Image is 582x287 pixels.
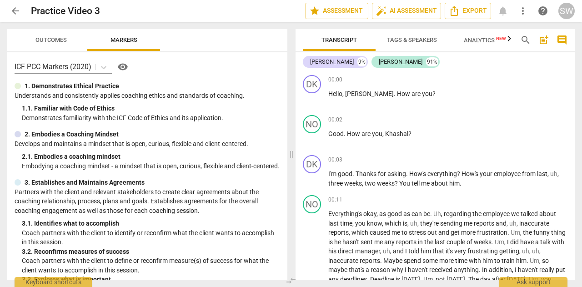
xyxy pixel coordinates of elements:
span: to [401,229,409,236]
span: sent [361,238,374,246]
div: Change speaker [303,115,321,133]
span: visibility [117,61,128,72]
span: direct [338,247,355,255]
span: day [480,276,492,283]
button: Search [518,33,533,47]
span: Markers [110,36,137,43]
span: know [367,220,382,227]
span: and [393,247,405,255]
div: 9% [357,57,366,66]
span: , [517,220,519,227]
span: reason [371,266,391,273]
span: so [542,257,549,264]
button: Assessment [305,3,368,19]
span: Filler word [530,257,539,264]
span: haven't [518,266,539,273]
span: I [405,247,408,255]
span: from [522,170,537,177]
span: frustrating [467,247,499,255]
span: comment [557,35,567,45]
span: Deadline [370,276,396,283]
span: spend [404,257,422,264]
span: some [422,257,439,264]
span: [DATE] [401,276,420,283]
span: , [380,247,383,255]
span: me [464,220,474,227]
span: reports [360,257,380,264]
span: two [365,180,377,187]
span: help [537,5,548,16]
span: good [338,170,352,177]
p: 1. Demonstrates Ethical Practice [25,81,119,91]
div: Change speaker [303,155,321,173]
span: , [512,266,515,273]
span: [DATE] [507,276,526,283]
span: . [367,276,370,283]
span: him [482,257,494,264]
span: [DATE] [447,276,465,283]
span: Filler word [433,210,441,217]
span: auto_fix_high [376,5,387,16]
span: reports [396,238,418,246]
span: is [328,238,334,246]
span: with [469,257,482,264]
div: 91% [426,57,438,66]
span: . [507,229,511,236]
span: , [539,247,541,255]
span: the [472,210,483,217]
button: Export [445,3,491,19]
span: , [504,238,507,246]
span: manager [355,247,380,255]
p: Coach partners with the client to identify or reconfirm what the client wants to accomplish in th... [22,228,280,247]
span: , [390,247,393,255]
span: Filler word [383,247,390,255]
span: in [418,238,424,246]
span: put [556,266,565,273]
span: , [519,247,522,255]
span: good [387,210,403,217]
span: Filler word [550,170,557,177]
span: . [344,130,347,137]
span: to [494,257,502,264]
span: that [432,247,446,255]
span: you [372,130,382,137]
span: [PERSON_NAME] [345,90,394,97]
div: Keyboard shortcuts [15,277,92,287]
span: . [380,257,383,264]
div: Change speaker [303,195,321,213]
span: Transcript [321,36,357,43]
span: couple [447,238,467,246]
div: SW [558,3,575,19]
span: really [539,266,556,273]
span: they're [420,220,440,227]
span: ? [457,170,462,177]
span: Filler word [529,276,538,283]
div: 2. 1. Embodies a coaching mindset [22,152,280,161]
span: last [435,238,447,246]
span: arrow_back [10,5,21,16]
span: Tags & Speakers [387,36,437,43]
p: Demonstrates familiarity with the ICF Code of Ethics and its application. [22,113,280,123]
span: , [538,276,541,283]
span: anything [454,266,479,273]
span: get [451,229,461,236]
span: Filler word [522,247,529,255]
span: last [328,220,340,227]
span: Maybe [383,257,404,264]
span: Hello [328,90,342,97]
p: Understands and consistently applies coaching ethics and standards of coaching. [15,91,280,101]
span: Good [328,130,344,137]
span: 00:11 [328,196,342,204]
span: can [411,210,423,217]
span: ? [408,130,411,137]
span: we [511,210,521,217]
span: . [430,210,433,217]
span: How [347,130,361,137]
span: . [492,238,495,246]
span: maybe [328,266,349,273]
span: did [510,238,520,246]
span: , [547,170,550,177]
span: , [529,247,532,255]
p: Develops and maintains a mindset that is open, curious, flexible and client-centered. [15,139,280,149]
span: is [396,276,401,283]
